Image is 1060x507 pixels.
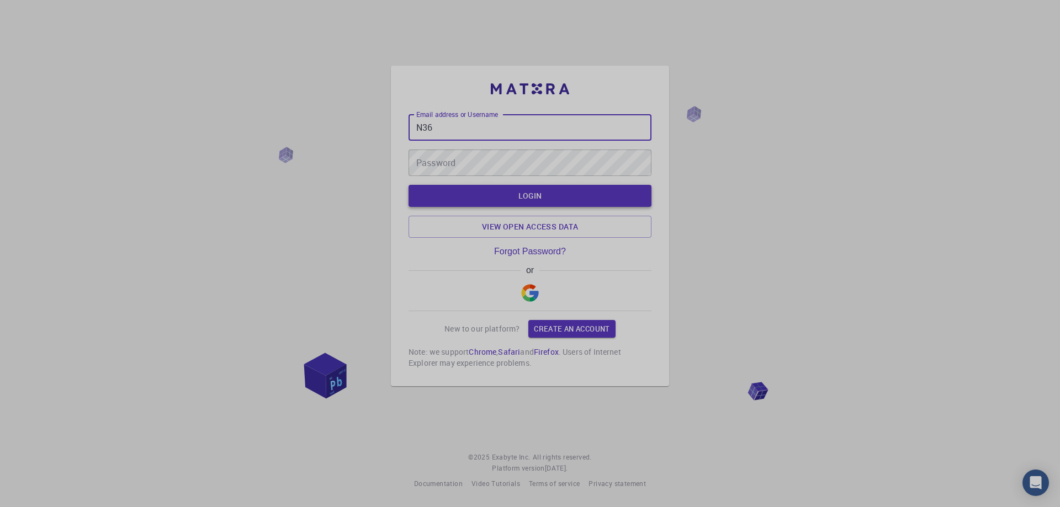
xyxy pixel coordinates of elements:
[494,247,566,257] a: Forgot Password?
[589,478,646,489] a: Privacy statement
[492,463,544,474] span: Platform version
[545,463,568,472] span: [DATE] .
[545,463,568,474] a: [DATE].
[469,346,496,357] a: Chrome
[589,479,646,488] span: Privacy statement
[471,479,520,488] span: Video Tutorials
[414,478,463,489] a: Documentation
[533,452,592,463] span: All rights reserved.
[492,452,531,463] a: Exabyte Inc.
[414,479,463,488] span: Documentation
[521,265,539,275] span: or
[444,323,520,334] p: New to our platform?
[528,320,615,338] a: Create an account
[471,478,520,489] a: Video Tutorials
[1022,469,1049,496] div: Open Intercom Messenger
[492,452,531,461] span: Exabyte Inc.
[468,452,491,463] span: © 2025
[529,478,580,489] a: Terms of service
[409,185,651,207] button: LOGIN
[521,284,539,302] img: Google
[498,346,520,357] a: Safari
[409,346,651,369] p: Note: we support , and . Users of Internet Explorer may experience problems.
[534,346,559,357] a: Firefox
[529,479,580,488] span: Terms of service
[409,216,651,238] a: View open access data
[416,110,498,119] label: Email address or Username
